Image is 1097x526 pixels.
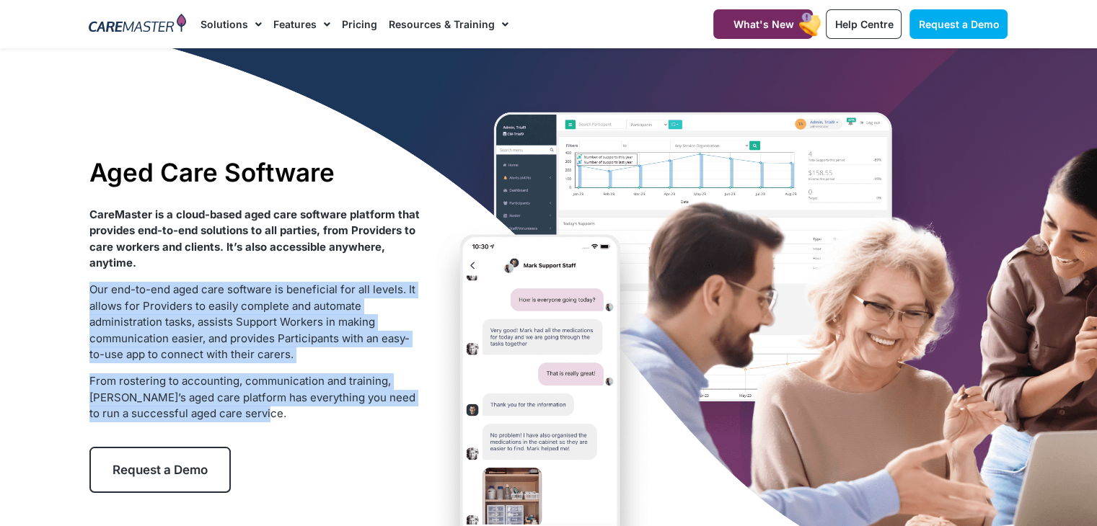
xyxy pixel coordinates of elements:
h1: Aged Care Software [89,157,420,187]
span: What's New [733,18,793,30]
a: Help Centre [826,9,902,39]
a: What's New [713,9,813,39]
span: From rostering to accounting, communication and training, [PERSON_NAME]’s aged care platform has ... [89,374,415,420]
span: Request a Demo [113,463,208,477]
a: Request a Demo [89,447,231,493]
span: Help Centre [834,18,893,30]
strong: CareMaster is a cloud-based aged care software platform that provides end-to-end solutions to all... [89,208,420,270]
a: Request a Demo [909,9,1008,39]
span: Request a Demo [918,18,999,30]
span: Our end-to-end aged care software is beneficial for all levels. It allows for Providers to easily... [89,282,415,361]
img: CareMaster Logo [89,14,186,35]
